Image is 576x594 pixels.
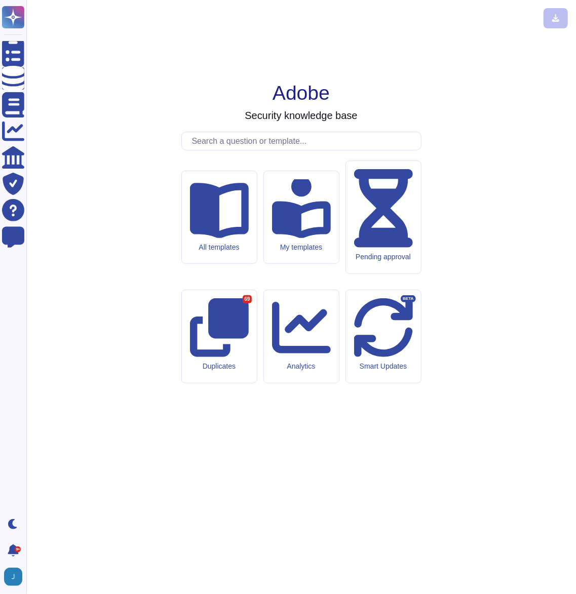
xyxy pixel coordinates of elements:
[243,295,251,303] div: 69
[190,362,249,371] div: Duplicates
[245,109,357,122] h3: Security knowledge base
[354,253,413,261] div: Pending approval
[401,295,415,302] div: BETA
[272,243,331,252] div: My templates
[273,82,330,105] h1: Adobe
[15,546,21,552] div: 9+
[190,243,249,252] div: All templates
[4,568,22,586] img: user
[272,362,331,371] div: Analytics
[2,566,29,588] button: user
[354,362,413,371] div: Smart Updates
[187,132,421,150] input: Search a question or template...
